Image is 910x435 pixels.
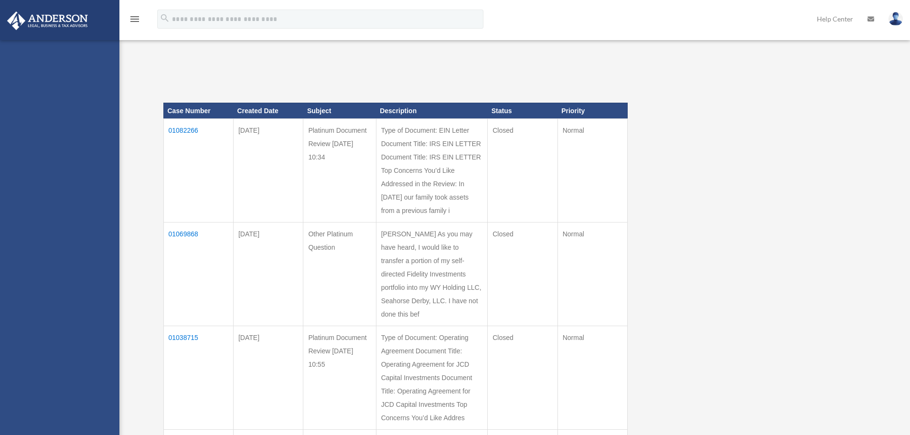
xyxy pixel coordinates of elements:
td: Normal [557,223,627,326]
th: Case Number [163,103,233,119]
i: menu [129,13,140,25]
th: Created Date [233,103,303,119]
td: Closed [488,326,557,430]
td: Platinum Document Review [DATE] 10:55 [303,326,376,430]
td: 01038715 [163,326,233,430]
td: Type of Document: EIN Letter Document Title: IRS EIN LETTER Document Title: IRS EIN LETTER Top Co... [376,119,488,223]
td: Normal [557,326,627,430]
td: [PERSON_NAME] As you may have heard, I would like to transfer a portion of my self-directed Fidel... [376,223,488,326]
a: menu [129,17,140,25]
th: Description [376,103,488,119]
th: Priority [557,103,627,119]
td: Closed [488,119,557,223]
th: Subject [303,103,376,119]
td: 01082266 [163,119,233,223]
td: [DATE] [233,119,303,223]
td: [DATE] [233,326,303,430]
td: Closed [488,223,557,326]
i: search [160,13,170,23]
td: Normal [557,119,627,223]
td: Other Platinum Question [303,223,376,326]
td: Type of Document: Operating Agreement Document Title: Operating Agreement for JCD Capital Investm... [376,326,488,430]
img: User Pic [889,12,903,26]
th: Status [488,103,557,119]
img: Anderson Advisors Platinum Portal [4,11,91,30]
td: [DATE] [233,223,303,326]
td: 01069868 [163,223,233,326]
td: Platinum Document Review [DATE] 10:34 [303,119,376,223]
